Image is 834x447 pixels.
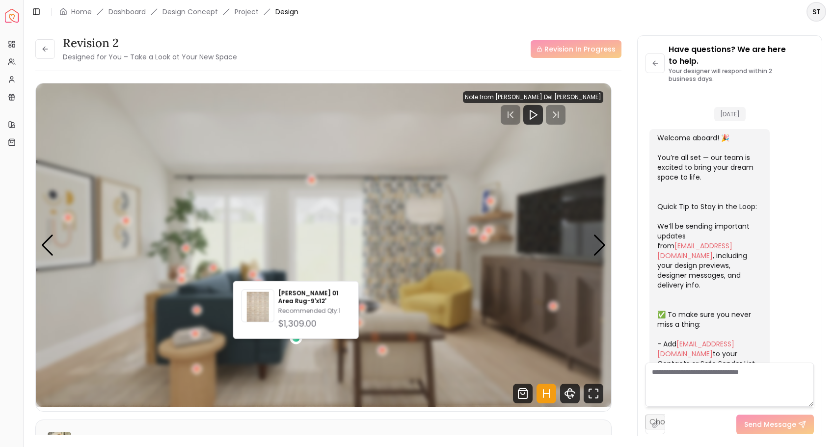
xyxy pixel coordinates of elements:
img: Design Render 1 [36,83,612,407]
li: Design Concept [162,7,218,17]
div: 1 / 5 [36,83,612,407]
p: [PERSON_NAME] 01 Area Rug-9'x12' [278,289,350,305]
a: [EMAIL_ADDRESS][DOMAIN_NAME] [657,241,732,261]
span: [DATE] [714,107,746,121]
button: ST [807,2,826,22]
a: Project [235,7,259,17]
div: Previous slide [41,235,54,256]
a: Home [71,7,92,17]
svg: Fullscreen [584,384,603,403]
p: Recommended Qty: 1 [278,307,350,315]
a: Arden ARD 01 Area Rug-9'x12'[PERSON_NAME] 01 Area Rug-9'x12'Recommended Qty:1$1,309.00 [242,289,350,331]
a: Spacejoy [5,9,19,23]
h3: Revision 2 [63,35,237,51]
svg: Shop Products from this design [513,384,533,403]
a: Dashboard [108,7,146,17]
p: Have questions? We are here to help. [669,44,814,67]
div: Next slide [593,235,606,256]
p: Your designer will respond within 2 business days. [669,67,814,83]
div: $1,309.00 [278,317,350,331]
svg: Play [527,109,539,121]
img: Arden ARD 01 Area Rug-9'x12' [242,292,274,324]
span: ST [807,3,825,21]
span: Design [275,7,298,17]
svg: Hotspots Toggle [537,384,556,403]
small: Designed for You – Take a Look at Your New Space [63,52,237,62]
nav: breadcrumb [59,7,298,17]
div: Carousel [36,83,611,407]
div: Note from [PERSON_NAME] Del [PERSON_NAME] [463,91,603,103]
img: Spacejoy Logo [5,9,19,23]
a: [EMAIL_ADDRESS][DOMAIN_NAME] [657,339,734,359]
svg: 360 View [560,384,580,403]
